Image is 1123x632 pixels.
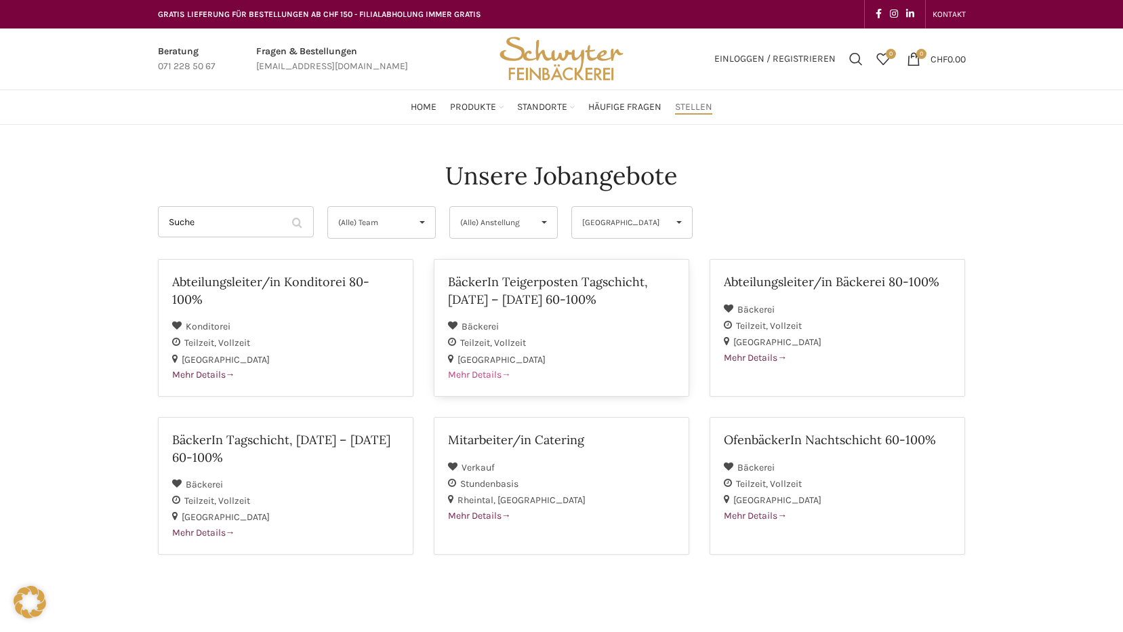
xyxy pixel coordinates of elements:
[495,52,628,64] a: Site logo
[218,495,250,507] span: Vollzeit
[151,94,973,121] div: Main navigation
[450,101,496,114] span: Produkte
[582,207,659,238] span: [GEOGRAPHIC_DATA]
[733,494,821,506] span: [GEOGRAPHIC_DATA]
[710,417,965,555] a: OfenbäckerIn Nachtschicht 60-100% Bäckerei Teilzeit Vollzeit [GEOGRAPHIC_DATA] Mehr Details
[588,94,661,121] a: Häufige Fragen
[770,320,802,332] span: Vollzeit
[842,45,870,73] a: Suchen
[531,207,557,238] span: ▾
[409,207,435,238] span: ▾
[495,28,628,90] img: Bäckerei Schwyter
[517,94,575,121] a: Standorte
[714,54,836,64] span: Einloggen / Registrieren
[172,369,235,380] span: Mehr Details
[462,462,495,473] span: Verkauf
[737,304,775,315] span: Bäckerei
[158,259,413,397] a: Abteilungsleiter/in Konditorei 80-100% Konditorei Teilzeit Vollzeit [GEOGRAPHIC_DATA] Mehr Details
[434,417,689,555] a: Mitarbeiter/in Catering Verkauf Stundenbasis Rheintal [GEOGRAPHIC_DATA] Mehr Details
[448,431,675,448] h2: Mitarbeiter/in Catering
[933,9,966,19] span: KONTAKT
[926,1,973,28] div: Secondary navigation
[460,337,494,349] span: Teilzeit
[158,9,481,19] span: GRATIS LIEFERUNG FÜR BESTELLUNGEN AB CHF 150 - FILIALABHOLUNG IMMER GRATIS
[172,431,399,465] h2: BäckerIn Tagschicht, [DATE] – [DATE] 60-100%
[931,53,947,64] span: CHF
[736,320,770,332] span: Teilzeit
[902,5,918,24] a: Linkedin social link
[736,478,770,490] span: Teilzeit
[184,495,218,507] span: Teilzeit
[737,462,775,473] span: Bäckerei
[184,337,218,349] span: Teilzeit
[724,431,951,448] h2: OfenbäckerIn Nachtschicht 60-100%
[448,510,511,521] span: Mehr Details
[448,369,511,380] span: Mehr Details
[724,510,787,521] span: Mehr Details
[445,159,678,193] h4: Unsere Jobangebote
[494,337,526,349] span: Vollzeit
[450,94,504,121] a: Produkte
[457,354,546,366] span: [GEOGRAPHIC_DATA]
[886,49,896,59] span: 0
[872,5,886,24] a: Facebook social link
[434,259,689,397] a: BäckerIn Teigerposten Tagschicht, [DATE] – [DATE] 60-100% Bäckerei Teilzeit Vollzeit [GEOGRAPHIC_...
[186,479,223,490] span: Bäckerei
[933,1,966,28] a: KONTAKT
[460,207,525,238] span: (Alle) Anstellung
[724,352,787,363] span: Mehr Details
[708,45,842,73] a: Einloggen / Registrieren
[182,511,270,523] span: [GEOGRAPHIC_DATA]
[448,273,675,307] h2: BäckerIn Teigerposten Tagschicht, [DATE] – [DATE] 60-100%
[870,45,897,73] a: 0
[172,273,399,307] h2: Abteilungsleiter/in Konditorei 80-100%
[158,206,314,237] input: Suche
[675,101,712,114] span: Stellen
[931,53,966,64] bdi: 0.00
[186,321,230,332] span: Konditorei
[218,337,250,349] span: Vollzeit
[675,94,712,121] a: Stellen
[733,336,821,348] span: [GEOGRAPHIC_DATA]
[256,44,408,75] a: Infobox link
[588,101,661,114] span: Häufige Fragen
[870,45,897,73] div: Meine Wunschliste
[411,94,436,121] a: Home
[886,5,902,24] a: Instagram social link
[182,354,270,366] span: [GEOGRAPHIC_DATA]
[497,494,586,506] span: [GEOGRAPHIC_DATA]
[411,101,436,114] span: Home
[900,45,973,73] a: 0 CHF0.00
[172,527,235,538] span: Mehr Details
[916,49,926,59] span: 0
[770,478,802,490] span: Vollzeit
[457,494,497,506] span: Rheintal
[710,259,965,397] a: Abteilungsleiter/in Bäckerei 80-100% Bäckerei Teilzeit Vollzeit [GEOGRAPHIC_DATA] Mehr Details
[158,417,413,555] a: BäckerIn Tagschicht, [DATE] – [DATE] 60-100% Bäckerei Teilzeit Vollzeit [GEOGRAPHIC_DATA] Mehr De...
[158,44,216,75] a: Infobox link
[666,207,692,238] span: ▾
[462,321,499,332] span: Bäckerei
[517,101,567,114] span: Standorte
[460,478,518,490] span: Stundenbasis
[724,273,951,290] h2: Abteilungsleiter/in Bäckerei 80-100%
[338,207,403,238] span: (Alle) Team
